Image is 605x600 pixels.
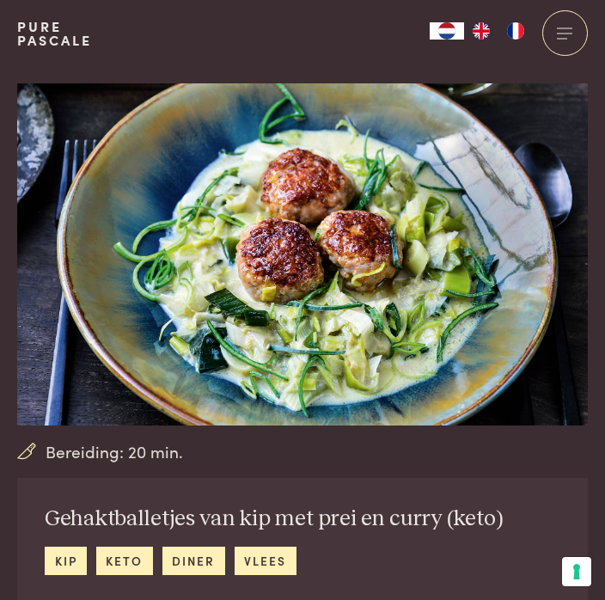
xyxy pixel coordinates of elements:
[562,557,591,586] button: Uw voorkeuren voor toestemming voor trackingtechnologieën
[430,22,464,40] div: Language
[45,547,87,575] a: kip
[464,22,498,40] a: EN
[162,547,225,575] a: diner
[430,22,464,40] a: NL
[46,439,183,464] span: Bereiding: 20 min.
[235,547,296,575] a: vlees
[17,20,92,47] a: PurePascale
[45,505,504,533] h2: Gehaktballetjes van kip met prei en curry (keto)
[464,22,533,40] ul: Language list
[498,22,533,40] a: FR
[17,83,588,426] img: Gehaktballetjes van kip met prei en curry (keto)
[430,22,533,40] aside: Language selected: Nederlands
[96,547,153,575] a: keto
